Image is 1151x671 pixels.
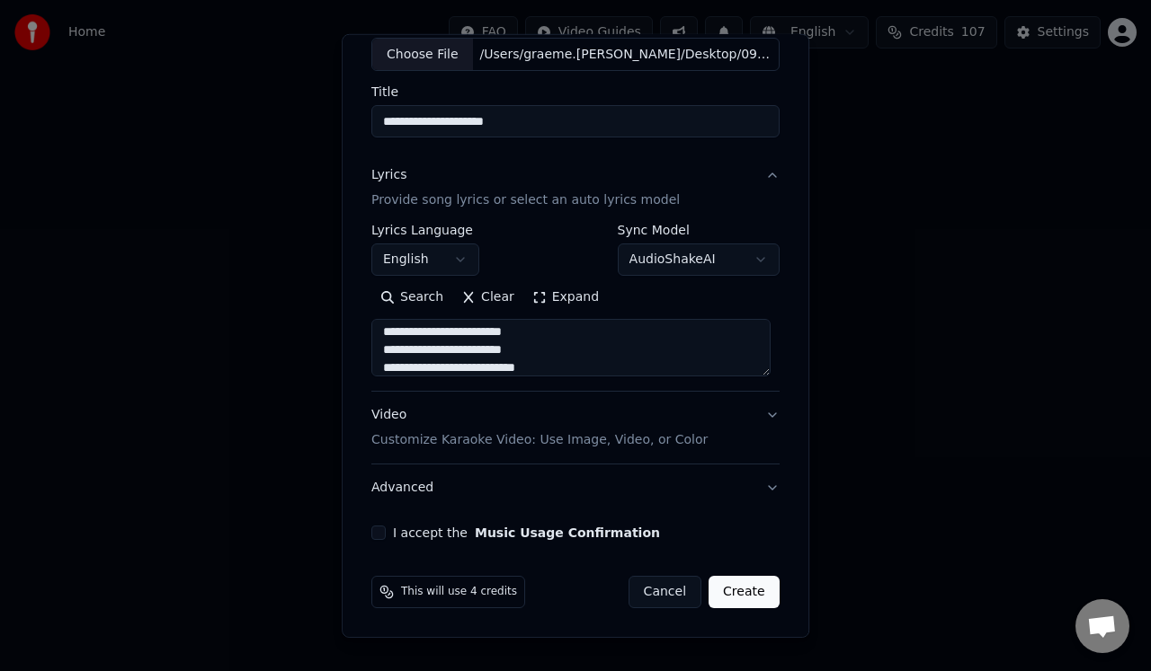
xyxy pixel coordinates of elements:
[371,152,780,224] button: LyricsProvide song lyrics or select an auto lyrics model
[473,45,779,63] div: /Users/graeme.[PERSON_NAME]/Desktop/09 Mr [PERSON_NAME].mp3
[372,38,473,70] div: Choose File
[371,464,780,511] button: Advanced
[401,585,517,599] span: This will use 4 credits
[371,431,708,449] p: Customize Karaoke Video: Use Image, Video, or Color
[371,392,780,464] button: VideoCustomize Karaoke Video: Use Image, Video, or Color
[709,576,780,608] button: Create
[475,526,660,539] button: I accept the
[371,166,406,184] div: Lyrics
[371,191,680,209] p: Provide song lyrics or select an auto lyrics model
[371,224,780,391] div: LyricsProvide song lyrics or select an auto lyrics model
[618,224,780,236] label: Sync Model
[371,406,708,449] div: Video
[371,85,780,98] label: Title
[452,283,523,312] button: Clear
[371,283,452,312] button: Search
[629,576,701,608] button: Cancel
[523,283,608,312] button: Expand
[393,526,660,539] label: I accept the
[371,224,479,236] label: Lyrics Language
